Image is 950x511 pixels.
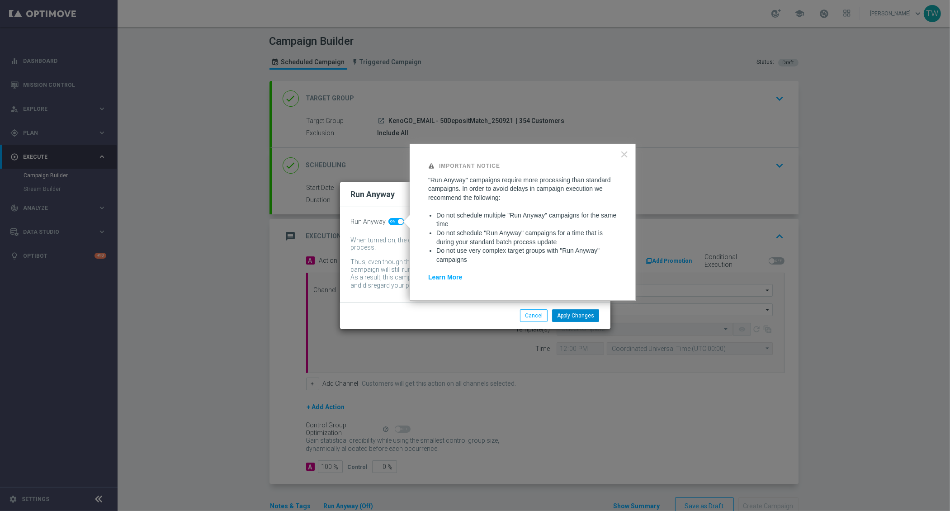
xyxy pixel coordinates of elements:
[520,309,548,322] button: Cancel
[439,163,500,169] strong: Important Notice
[351,218,386,226] span: Run Anyway
[428,176,617,203] p: "Run Anyway" campaigns require more processing than standard campaigns. In order to avoid delays ...
[351,237,586,252] div: When turned on, the campaign will be executed regardless of your site's batch-data process.
[351,274,586,291] div: As a result, this campaign might include customers whose data has been changed and disregard your...
[436,229,617,246] li: Do not schedule "Run Anyway" campaigns for a time that is during your standard batch process update
[428,274,462,281] a: Learn More
[552,309,599,322] button: Apply Changes
[620,147,629,161] button: Close
[436,246,617,264] li: Do not use very complex target groups with "Run Anyway" campaigns
[351,258,586,274] div: Thus, even though the batch-data process might not be complete by then, the campaign will still r...
[351,189,395,200] h2: Run Anyway
[436,211,617,229] li: Do not schedule multiple "Run Anyway" campaigns for the same time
